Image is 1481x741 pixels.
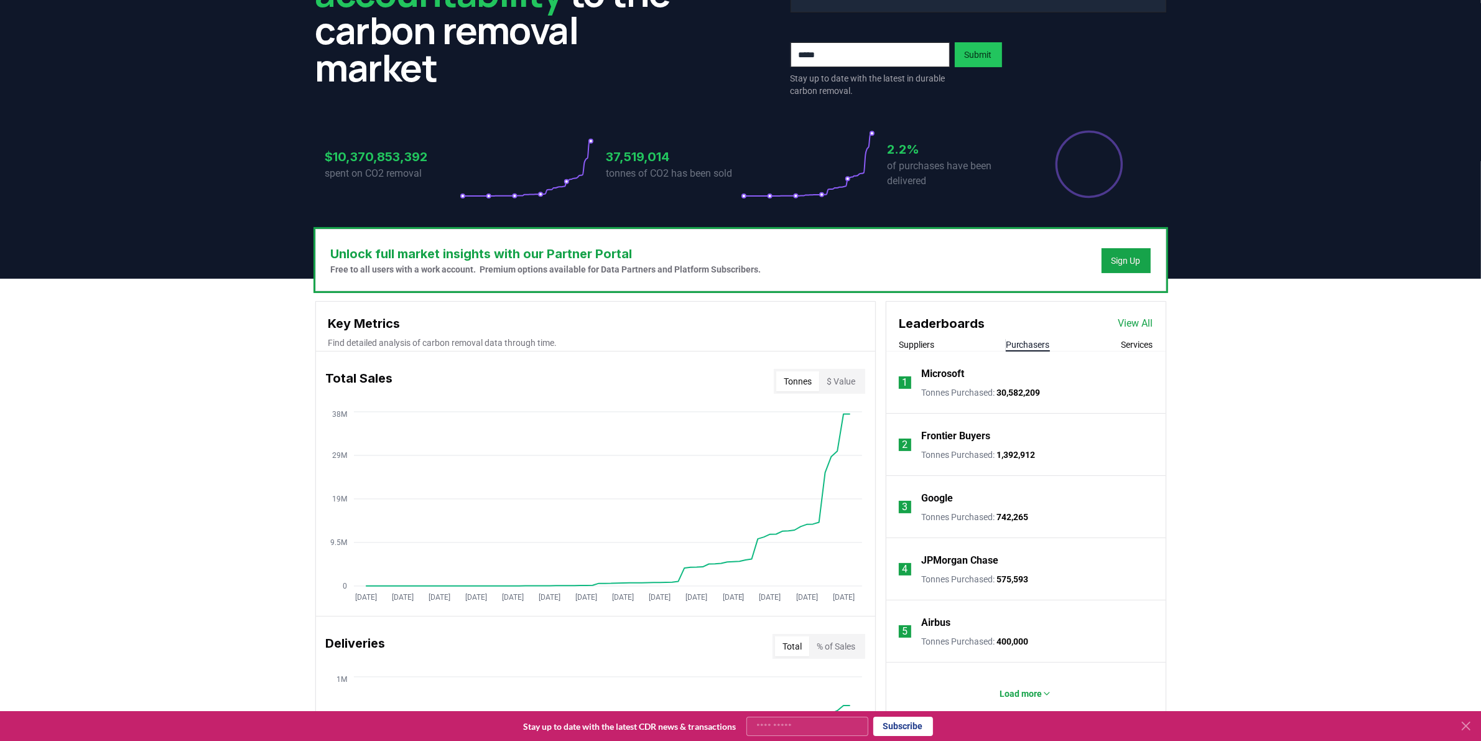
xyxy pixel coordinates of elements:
tspan: [DATE] [832,594,854,602]
p: 2 [902,437,908,452]
a: Airbus [921,615,950,630]
tspan: [DATE] [649,594,671,602]
span: 1,392,912 [996,450,1035,460]
h3: Key Metrics [328,314,863,333]
p: of purchases have been delivered [888,159,1022,189]
p: Load more [1000,687,1042,700]
tspan: 38M [332,410,347,419]
p: Find detailed analysis of carbon removal data through time. [328,337,863,349]
tspan: [DATE] [759,594,781,602]
tspan: 1M [337,675,347,684]
tspan: [DATE] [539,594,560,602]
a: Sign Up [1112,254,1141,267]
tspan: 19M [332,495,347,503]
h3: Unlock full market insights with our Partner Portal [331,245,761,263]
p: 1 [902,375,908,390]
button: Tonnes [776,371,819,391]
tspan: [DATE] [429,594,450,602]
tspan: [DATE] [796,594,817,602]
h3: $10,370,853,392 [325,147,460,166]
tspan: [DATE] [465,594,487,602]
p: 3 [902,500,908,515]
p: spent on CO2 removal [325,166,460,181]
h3: 37,519,014 [606,147,741,166]
p: 4 [902,562,908,577]
tspan: 0 [343,582,347,590]
tspan: [DATE] [575,594,597,602]
tspan: [DATE] [355,594,377,602]
tspan: [DATE] [392,594,414,602]
p: tonnes of CO2 has been sold [606,166,741,181]
button: $ Value [819,371,863,391]
div: Percentage of sales delivered [1054,129,1124,199]
p: Free to all users with a work account. Premium options available for Data Partners and Platform S... [331,263,761,276]
p: 5 [902,624,908,639]
span: 742,265 [996,512,1028,522]
a: Microsoft [921,366,964,381]
button: Submit [955,42,1002,67]
span: 575,593 [996,574,1028,584]
button: Total [775,636,809,656]
span: 400,000 [996,636,1028,646]
tspan: [DATE] [722,594,744,602]
h3: Deliveries [326,634,386,659]
tspan: [DATE] [612,594,634,602]
p: Stay up to date with the latest in durable carbon removal. [791,72,950,97]
p: Tonnes Purchased : [921,511,1028,523]
h3: Leaderboards [899,314,985,333]
p: Tonnes Purchased : [921,386,1040,399]
button: % of Sales [809,636,863,656]
h3: Total Sales [326,369,393,394]
button: Load more [990,681,1062,706]
button: Purchasers [1006,338,1050,351]
tspan: [DATE] [502,594,524,602]
p: Tonnes Purchased : [921,635,1028,648]
a: Google [921,491,953,506]
p: Tonnes Purchased : [921,449,1035,461]
button: Suppliers [899,338,934,351]
button: Services [1121,338,1153,351]
h3: 2.2% [888,140,1022,159]
p: Tonnes Purchased : [921,573,1028,585]
tspan: [DATE] [685,594,707,602]
a: Frontier Buyers [921,429,990,444]
a: JPMorgan Chase [921,553,998,568]
span: 30,582,209 [996,388,1040,398]
a: View All [1118,316,1153,331]
button: Sign Up [1102,248,1151,273]
tspan: 9.5M [330,538,347,547]
tspan: 29M [332,451,347,460]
